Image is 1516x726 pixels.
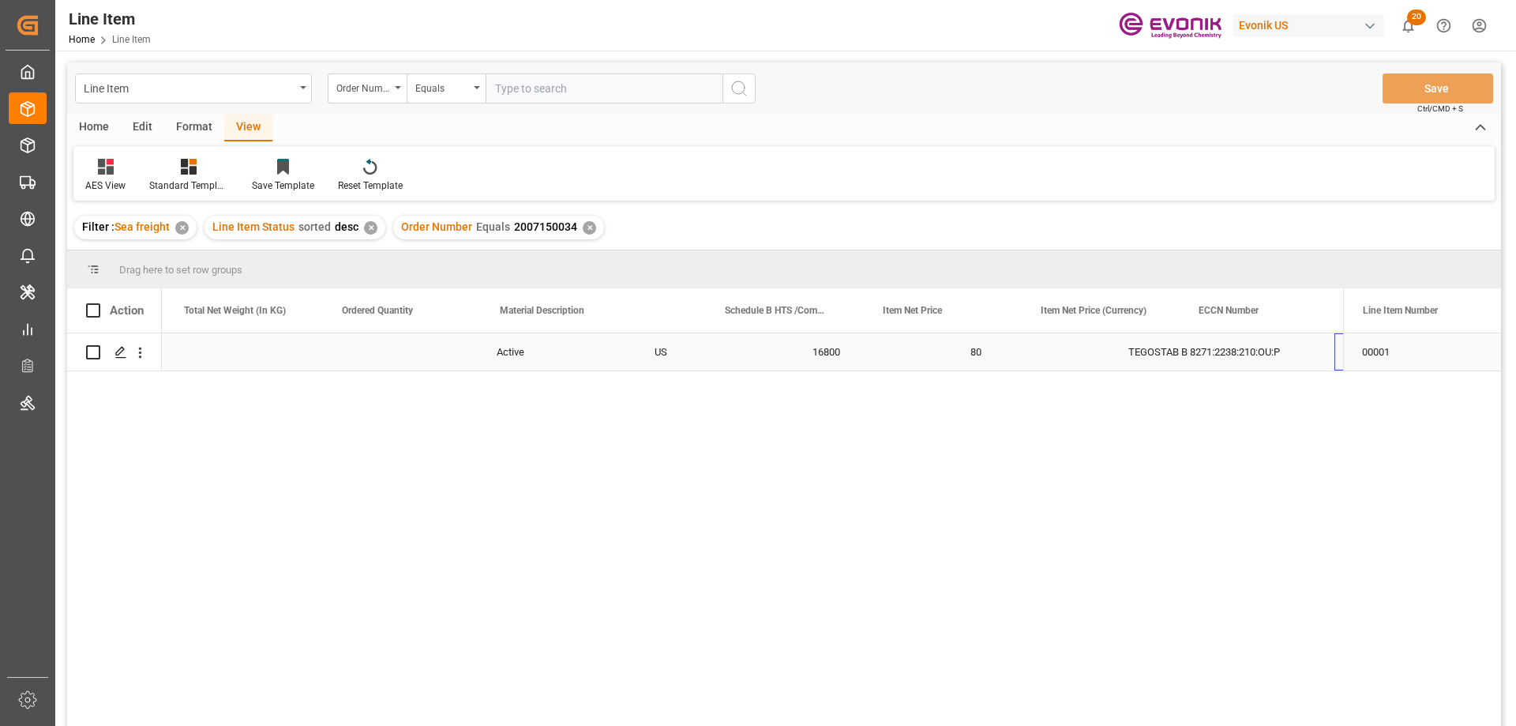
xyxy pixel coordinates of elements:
[252,179,314,193] div: Save Template
[119,264,242,276] span: Drag here to set row groups
[212,220,295,233] span: Line Item Status
[224,115,272,141] div: View
[583,221,596,235] div: ✕
[1363,305,1438,316] span: Line Item Number
[1390,8,1426,43] button: show 20 new notifications
[1233,10,1390,40] button: Evonik US
[514,220,577,233] span: 2007150034
[121,115,164,141] div: Edit
[1383,73,1493,103] button: Save
[1343,333,1501,371] div: 00001
[335,220,358,233] span: desc
[725,305,831,316] span: Schedule B HTS /Commodity Code (HS Code)
[364,221,377,235] div: ✕
[1417,103,1463,115] span: Ctrl/CMD + S
[1233,14,1384,37] div: Evonik US
[110,303,144,318] div: Action
[69,34,95,45] a: Home
[69,7,151,31] div: Line Item
[67,115,121,141] div: Home
[67,333,162,371] div: Press SPACE to select this row.
[164,115,224,141] div: Format
[1109,333,1334,371] div: TEGOSTAB B 8271:2238:210:OU:P
[342,305,413,316] span: Ordered Quantity
[149,179,228,193] div: Standard Templates
[476,220,510,233] span: Equals
[336,77,390,96] div: Order Number
[1041,305,1146,316] span: Item Net Price (Currency)
[114,220,170,233] span: Sea freight
[1334,333,1492,371] div: 3402905050
[407,73,486,103] button: open menu
[401,220,472,233] span: Order Number
[85,179,126,193] div: AES View
[415,77,469,96] div: Equals
[84,77,295,97] div: Line Item
[636,333,794,371] div: US
[500,305,584,316] span: Material Description
[486,73,722,103] input: Type to search
[883,305,942,316] span: Item Net Price
[794,333,951,371] div: 16800
[328,73,407,103] button: open menu
[1119,12,1221,39] img: Evonik-brand-mark-Deep-Purple-RGB.jpeg_1700498283.jpeg
[184,305,286,316] span: Total Net Weight (In KG)
[175,221,189,235] div: ✕
[722,73,756,103] button: search button
[338,179,403,193] div: Reset Template
[1199,305,1259,316] span: ECCN Number
[75,73,312,103] button: open menu
[1343,333,1501,371] div: Press SPACE to select this row.
[298,220,331,233] span: sorted
[82,220,114,233] span: Filter :
[497,334,617,371] div: Active
[1407,9,1426,25] span: 20
[1426,8,1462,43] button: Help Center
[951,333,1109,371] div: 80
